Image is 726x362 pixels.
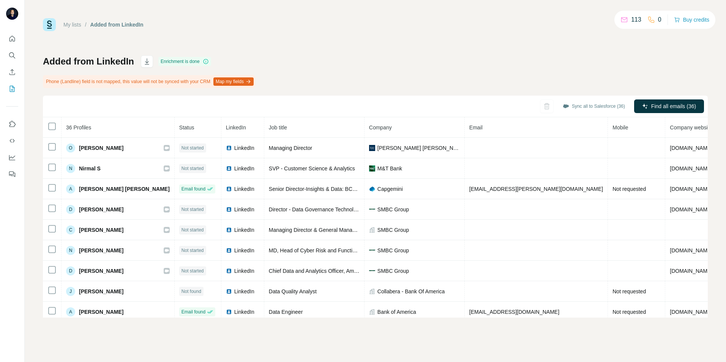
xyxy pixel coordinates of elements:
[6,151,18,164] button: Dashboard
[269,165,355,172] span: SVP - Customer Science & Analytics
[43,55,134,68] h1: Added from LinkedIn
[6,167,18,181] button: Feedback
[234,288,254,295] span: LinkedIn
[670,309,712,315] span: [DOMAIN_NAME]
[79,144,123,152] span: [PERSON_NAME]
[269,145,312,151] span: Managing Director
[377,144,460,152] span: [PERSON_NAME] [PERSON_NAME]
[226,268,232,274] img: LinkedIn logo
[43,75,255,88] div: Phone (Landline) field is not mapped, this value will not be synced with your CRM
[181,288,201,295] span: Not found
[670,268,712,274] span: [DOMAIN_NAME]
[377,247,409,254] span: SMBC Group
[181,186,205,192] span: Email found
[670,145,712,151] span: [DOMAIN_NAME]
[79,226,123,234] span: [PERSON_NAME]
[226,124,246,131] span: LinkedIn
[634,99,704,113] button: Find all emails (36)
[377,206,409,213] span: SMBC Group
[181,268,204,274] span: Not started
[6,117,18,131] button: Use Surfe on LinkedIn
[158,57,211,66] div: Enrichment is done
[6,134,18,148] button: Use Surfe API
[369,186,375,192] img: company-logo
[181,145,204,151] span: Not started
[234,165,254,172] span: LinkedIn
[66,225,75,235] div: C
[43,18,56,31] img: Surfe Logo
[369,250,375,251] img: company-logo
[269,206,362,212] span: Director - Data Governance Technology
[269,309,303,315] span: Data Engineer
[213,77,254,86] button: Map my fields
[269,186,425,192] span: Senior Director-Insights & Data: BCM New Business Development
[234,226,254,234] span: LinkedIn
[651,102,696,110] span: Find all emails (36)
[269,268,412,274] span: Chief Data and Analytics Officer, Americas Division (MD/GM)
[181,308,205,315] span: Email found
[234,206,254,213] span: LinkedIn
[557,101,630,112] button: Sync all to Salesforce (36)
[226,309,232,315] img: LinkedIn logo
[6,49,18,62] button: Search
[226,145,232,151] img: LinkedIn logo
[79,247,123,254] span: [PERSON_NAME]
[369,165,375,172] img: company-logo
[66,164,75,173] div: N
[612,288,646,294] span: Not requested
[670,186,712,192] span: [DOMAIN_NAME]
[670,124,712,131] span: Company website
[66,184,75,194] div: A
[469,186,603,192] span: [EMAIL_ADDRESS][PERSON_NAME][DOMAIN_NAME]
[369,270,375,271] img: company-logo
[66,143,75,153] div: O
[226,206,232,212] img: LinkedIn logo
[79,165,101,172] span: Nirmal S
[369,209,375,210] img: company-logo
[234,247,254,254] span: LinkedIn
[469,124,483,131] span: Email
[377,288,445,295] span: Collabera - Bank Of America
[631,15,641,24] p: 113
[377,185,403,193] span: Capgemini
[79,267,123,275] span: [PERSON_NAME]
[66,246,75,255] div: N
[670,247,712,253] span: [DOMAIN_NAME]
[66,307,75,316] div: A
[181,206,204,213] span: Not started
[6,82,18,96] button: My lists
[66,205,75,214] div: D
[612,309,646,315] span: Not requested
[6,65,18,79] button: Enrich CSV
[377,165,402,172] span: M&T Bank
[226,288,232,294] img: LinkedIn logo
[369,145,375,151] img: company-logo
[377,308,416,316] span: Bank of America
[234,144,254,152] span: LinkedIn
[269,247,396,253] span: MD, Head of Cyber Risk and Functional Control Office
[79,185,170,193] span: [PERSON_NAME] [PERSON_NAME]
[369,124,392,131] span: Company
[226,247,232,253] img: LinkedIn logo
[226,186,232,192] img: LinkedIn logo
[181,165,204,172] span: Not started
[66,266,75,275] div: D
[181,227,204,233] span: Not started
[234,267,254,275] span: LinkedIn
[226,165,232,172] img: LinkedIn logo
[66,124,91,131] span: 36 Profiles
[469,309,559,315] span: [EMAIL_ADDRESS][DOMAIN_NAME]
[612,186,646,192] span: Not requested
[377,226,409,234] span: SMBC Group
[269,288,317,294] span: Data Quality Analyst
[269,124,287,131] span: Job title
[79,308,123,316] span: [PERSON_NAME]
[79,288,123,295] span: [PERSON_NAME]
[670,165,712,172] span: [DOMAIN_NAME]
[234,185,254,193] span: LinkedIn
[670,206,712,212] span: [DOMAIN_NAME]
[269,227,516,233] span: Managing Director & General Manager, SMBC Americas Chief Technology Officer; President JRI America
[6,32,18,46] button: Quick start
[79,206,123,213] span: [PERSON_NAME]
[612,124,628,131] span: Mobile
